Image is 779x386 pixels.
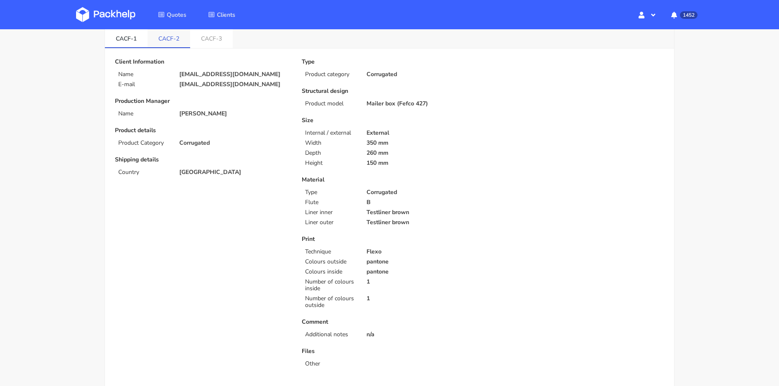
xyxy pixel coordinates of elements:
p: Flute [305,199,356,206]
p: Country [118,169,169,176]
p: 1 [367,279,477,285]
p: Width [305,140,356,146]
p: 260 mm [367,150,477,156]
p: [EMAIL_ADDRESS][DOMAIN_NAME] [179,81,290,88]
p: [GEOGRAPHIC_DATA] [179,169,290,176]
p: Liner outer [305,219,356,226]
p: Name [118,71,169,78]
p: Height [305,160,356,166]
p: Product category [305,71,356,78]
p: Testliner brown [367,219,477,226]
p: Shipping details [115,156,290,163]
p: Testliner brown [367,209,477,216]
span: 1452 [680,11,698,19]
p: Number of colours inside [305,279,356,292]
p: Other [305,360,356,367]
p: Internal / external [305,130,356,136]
p: E-mail [118,81,169,88]
p: Colours inside [305,268,356,275]
p: B [367,199,477,206]
p: [EMAIL_ADDRESS][DOMAIN_NAME] [179,71,290,78]
p: n/a [367,331,477,338]
p: Corrugated [367,189,477,196]
p: Product model [305,100,356,107]
p: Type [302,59,477,65]
p: 1 [367,295,477,302]
p: [PERSON_NAME] [179,110,290,117]
p: Corrugated [367,71,477,78]
p: 150 mm [367,160,477,166]
p: 350 mm [367,140,477,146]
p: Name [118,110,169,117]
span: Clients [217,11,235,19]
p: Files [302,348,477,355]
p: Print [302,236,477,243]
p: Production Manager [115,98,290,105]
p: Number of colours outside [305,295,356,309]
p: Corrugated [179,140,290,146]
button: 1452 [664,7,703,22]
a: CACF-3 [190,29,233,47]
p: Structural design [302,88,477,95]
a: CACF-2 [148,29,190,47]
p: Product details [115,127,290,134]
img: Dashboard [76,7,135,22]
p: Mailer box (Fefco 427) [367,100,477,107]
a: Quotes [148,7,196,22]
p: Flexo [367,248,477,255]
p: Product Category [118,140,169,146]
a: CACF-1 [105,29,148,47]
p: pantone [367,258,477,265]
p: Material [302,176,477,183]
p: External [367,130,477,136]
p: Comment [302,319,477,325]
p: Additional notes [305,331,356,338]
p: Depth [305,150,356,156]
p: pantone [367,268,477,275]
p: Colours outside [305,258,356,265]
p: Size [302,117,477,124]
p: Client Information [115,59,290,65]
p: Type [305,189,356,196]
span: Quotes [167,11,186,19]
p: Liner inner [305,209,356,216]
p: Technique [305,248,356,255]
a: Clients [198,7,245,22]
